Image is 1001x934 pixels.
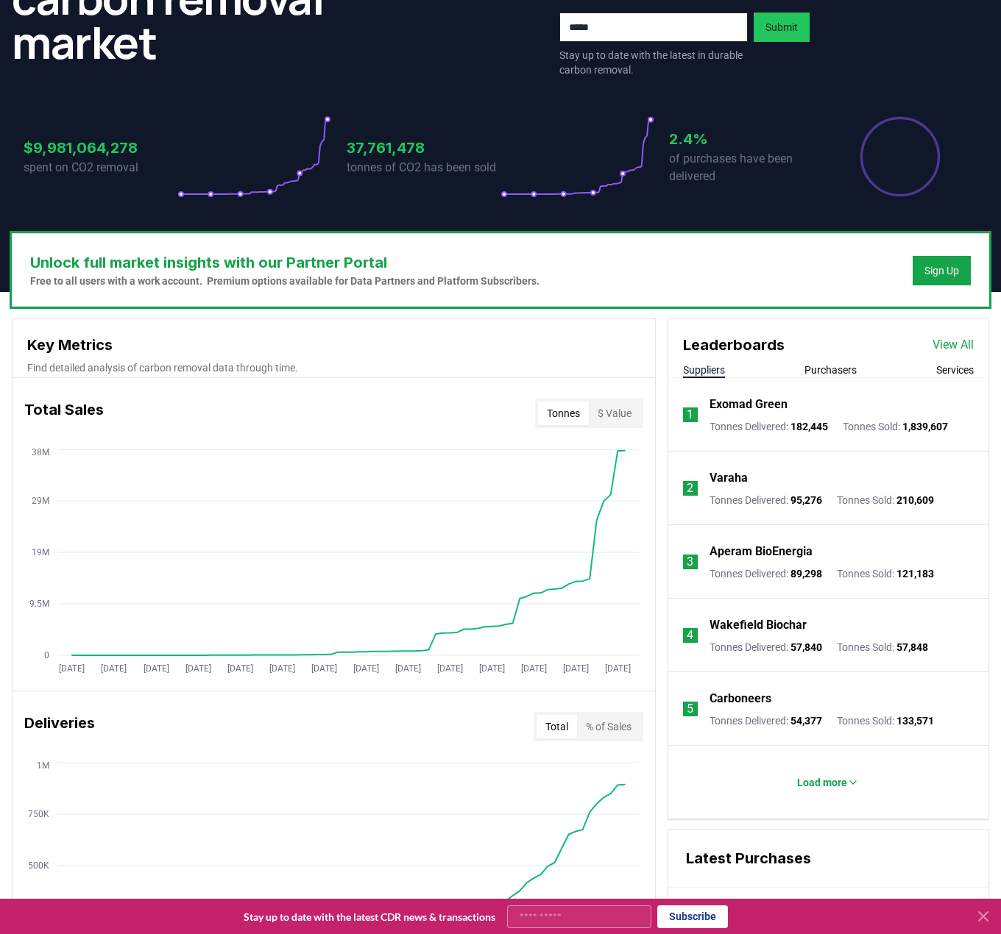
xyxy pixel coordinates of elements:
[521,663,547,674] tspan: [DATE]
[804,363,857,377] button: Purchasers
[837,713,934,728] p: Tonnes Sold :
[101,663,127,674] tspan: [DATE]
[896,641,928,653] span: 57,848
[837,493,934,507] p: Tonnes Sold :
[710,396,788,413] a: Exomad Green
[32,547,49,557] tspan: 19M
[29,599,49,609] tspan: 9.5M
[683,334,785,356] h3: Leaderboards
[790,641,822,653] span: 57,840
[687,553,693,571] p: 3
[790,421,828,432] span: 182,445
[837,640,928,655] p: Tonnes Sold :
[28,809,49,819] tspan: 750K
[44,650,49,660] tspan: 0
[687,406,693,424] p: 1
[687,700,693,718] p: 5
[710,543,813,560] a: Aperam BioEnergia
[754,13,810,42] button: Submit
[37,760,49,771] tspan: 1M
[30,252,540,274] h3: Unlock full market insights with our Partner Portal
[790,494,822,506] span: 95,276
[710,566,822,581] p: Tonnes Delivered :
[24,137,177,159] h3: $9,981,064,278
[710,713,822,728] p: Tonnes Delivered :
[936,363,974,377] button: Services
[710,690,771,707] a: Carboneers
[353,663,379,674] tspan: [DATE]
[896,494,934,506] span: 210,609
[797,775,847,790] p: Load more
[933,336,974,354] a: View All
[144,663,169,674] tspan: [DATE]
[347,159,501,177] p: tonnes of CO2 has been sold
[913,256,971,285] button: Sign Up
[227,663,253,674] tspan: [DATE]
[669,128,823,150] h3: 2.4%
[32,447,49,457] tspan: 38M
[563,663,589,674] tspan: [DATE]
[437,663,463,674] tspan: [DATE]
[669,150,823,185] p: of purchases have been delivered
[785,768,871,797] button: Load more
[687,627,693,644] p: 4
[687,480,693,497] p: 2
[837,566,934,581] p: Tonnes Sold :
[683,363,725,377] button: Suppliers
[538,402,589,425] button: Tonnes
[589,402,640,425] button: $ Value
[27,334,640,356] h3: Key Metrics
[30,274,540,288] p: Free to all users with a work account. Premium options available for Data Partners and Platform S...
[859,115,941,198] div: Percentage of sales delivered
[537,715,577,738] button: Total
[24,399,104,428] h3: Total Sales
[311,663,337,674] tspan: [DATE]
[710,469,748,487] a: Varaha
[710,616,807,634] a: Wakefield Biochar
[559,48,748,77] p: Stay up to date with the latest in durable carbon removal.
[896,715,934,727] span: 133,571
[347,137,501,159] h3: 37,761,478
[479,663,505,674] tspan: [DATE]
[790,568,822,580] span: 89,298
[605,663,631,674] tspan: [DATE]
[59,663,85,674] tspan: [DATE]
[710,493,822,507] p: Tonnes Delivered :
[185,663,211,674] tspan: [DATE]
[710,640,822,655] p: Tonnes Delivered :
[790,715,822,727] span: 54,377
[28,860,49,871] tspan: 500K
[686,847,971,869] h3: Latest Purchases
[896,568,934,580] span: 121,183
[32,496,49,506] tspan: 29M
[710,419,828,434] p: Tonnes Delivered :
[395,663,421,674] tspan: [DATE]
[269,663,295,674] tspan: [DATE]
[843,419,948,434] p: Tonnes Sold :
[24,159,177,177] p: spent on CO2 removal
[27,360,640,375] p: Find detailed analysis of carbon removal data through time.
[924,263,959,278] a: Sign Up
[577,715,640,738] button: % of Sales
[902,421,948,432] span: 1,839,607
[24,712,95,741] h3: Deliveries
